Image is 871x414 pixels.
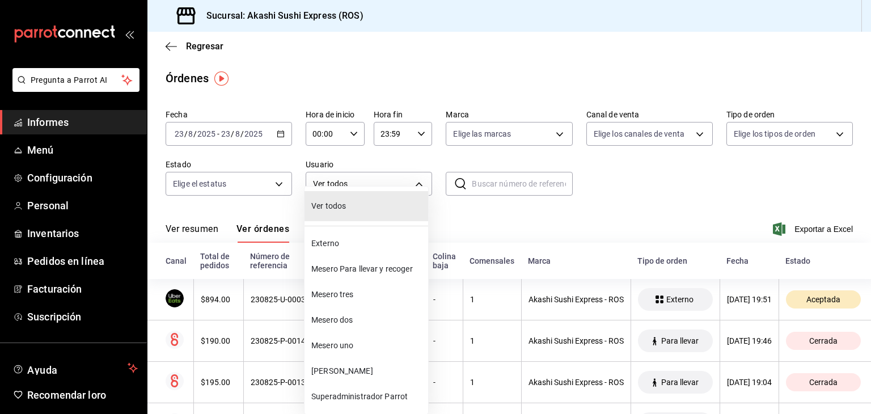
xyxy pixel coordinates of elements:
font: Externo [311,239,339,248]
font: Mesero dos [311,315,353,324]
font: Ver todos [311,201,346,210]
font: Superadministrador Parrot [311,392,408,401]
font: [PERSON_NAME] [311,366,373,375]
font: Mesero Para llevar y recoger [311,264,413,273]
font: Mesero uno [311,341,353,350]
font: Mesero tres [311,290,353,299]
img: Marcador de información sobre herramientas [214,71,229,86]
